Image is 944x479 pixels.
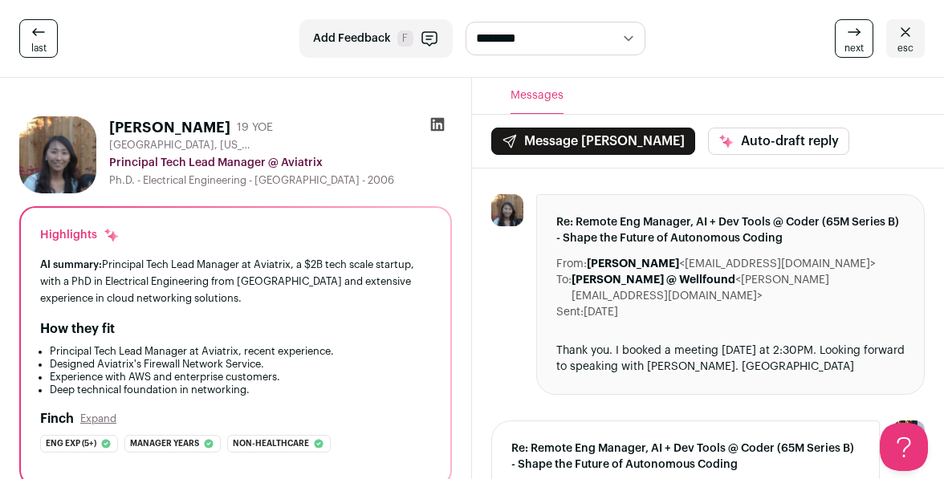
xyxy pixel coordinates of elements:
[40,256,431,306] div: Principal Tech Lead Manager at Aviatrix, a $2B tech scale startup, with a PhD in Electrical Engin...
[50,358,431,371] li: Designed Aviatrix's Firewall Network Service.
[233,436,309,452] span: Non-healthcare
[19,19,58,58] a: last
[556,256,587,272] dt: From:
[584,304,618,320] dd: [DATE]
[40,227,120,243] div: Highlights
[50,384,431,396] li: Deep technical foundation in networking.
[572,274,735,286] b: [PERSON_NAME] @ Wellfound
[397,30,413,47] span: F
[109,174,452,187] div: Ph.D. - Electrical Engineering - [GEOGRAPHIC_DATA] - 2006
[708,128,849,155] button: Auto-draft reply
[109,116,230,139] h1: [PERSON_NAME]
[491,194,523,226] img: 4fd534f69239760372c6ddc959680aed75141e2f3277c21ba8d06d3a67753c88
[19,116,96,193] img: 4fd534f69239760372c6ddc959680aed75141e2f3277c21ba8d06d3a67753c88
[587,258,679,270] b: [PERSON_NAME]
[880,423,928,471] iframe: Help Scout Beacon - Open
[587,256,876,272] dd: <[EMAIL_ADDRESS][DOMAIN_NAME]>
[897,42,913,55] span: esc
[80,412,116,425] button: Expand
[886,19,925,58] a: esc
[556,304,584,320] dt: Sent:
[299,19,453,58] button: Add Feedback F
[511,440,860,473] span: Re: Remote Eng Manager, AI + Dev Tools @ Coder (65M Series B) - Shape the Future of Autonomous Co...
[31,42,47,55] span: last
[40,259,102,270] span: AI summary:
[835,19,873,58] a: next
[46,436,96,452] span: Eng exp (5+)
[109,139,254,152] span: [GEOGRAPHIC_DATA], [US_STATE], [GEOGRAPHIC_DATA]
[556,272,572,304] dt: To:
[109,155,452,171] div: Principal Tech Lead Manager @ Aviatrix
[556,343,905,375] div: Thank you. I booked a meeting [DATE] at 2:30PM. Looking forward to speaking with [PERSON_NAME]. [...
[511,78,564,114] button: Messages
[313,30,391,47] span: Add Feedback
[237,120,273,136] div: 19 YOE
[572,272,905,304] dd: <[PERSON_NAME][EMAIL_ADDRESS][DOMAIN_NAME]>
[893,420,925,453] img: 6494470-medium_jpg
[50,345,431,358] li: Principal Tech Lead Manager at Aviatrix, recent experience.
[40,409,74,428] h2: Finch
[40,319,115,339] h2: How they fit
[844,42,864,55] span: next
[50,371,431,384] li: Experience with AWS and enterprise customers.
[491,128,695,155] button: Message [PERSON_NAME]
[556,214,905,246] span: Re: Remote Eng Manager, AI + Dev Tools @ Coder (65M Series B) - Shape the Future of Autonomous Co...
[130,436,199,452] span: Manager years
